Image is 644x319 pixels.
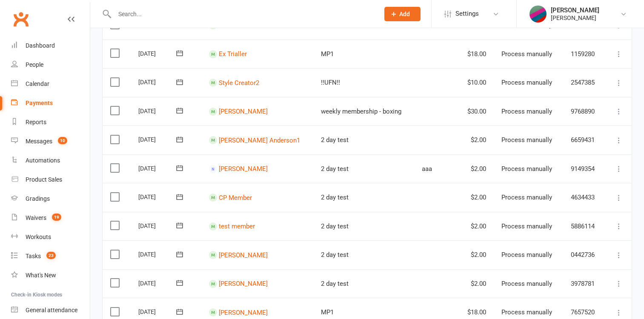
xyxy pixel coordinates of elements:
div: [DATE] [138,162,177,175]
span: Settings [455,4,479,23]
a: [PERSON_NAME] [219,108,268,115]
a: What's New [11,266,90,285]
td: 5886114 [563,212,605,241]
span: weekly membership - boxing [321,108,401,115]
span: Process manually [501,280,552,288]
td: $2.00 [455,183,494,212]
td: $10.00 [455,68,494,97]
span: Process manually [501,194,552,201]
a: Reports [11,113,90,132]
span: Process manually [501,222,552,230]
a: Gradings [11,189,90,208]
span: 2 day test [321,194,349,201]
div: Product Sales [26,176,62,183]
td: $2.00 [455,212,494,241]
div: Workouts [26,234,51,240]
div: [DATE] [138,305,177,318]
span: MP1 [321,50,334,58]
span: Process manually [501,165,552,173]
td: $30.00 [455,97,494,126]
span: 23 [46,252,56,259]
span: 10 [58,137,67,144]
a: Ex Trialler [219,50,247,58]
td: 2547385 [563,68,605,97]
td: 3978781 [563,269,605,298]
div: Automations [26,157,60,164]
a: [PERSON_NAME] [219,165,268,173]
span: MP1 [321,308,334,316]
td: $2.00 [455,125,494,154]
div: [PERSON_NAME] [551,6,599,14]
td: 0442736 [563,240,605,269]
a: [PERSON_NAME] [219,308,268,316]
div: General attendance [26,307,77,313]
span: 19 [52,214,61,221]
a: Tasks 23 [11,247,90,266]
div: Reports [26,119,46,125]
a: People [11,55,90,74]
div: Tasks [26,253,41,259]
span: 2 day test [321,165,349,173]
div: [DATE] [138,133,177,146]
td: 1159280 [563,40,605,68]
td: $2.00 [455,240,494,269]
a: Payments [11,94,90,113]
td: 6659431 [563,125,605,154]
a: [PERSON_NAME] [219,280,268,288]
div: Calendar [26,80,49,87]
div: Gradings [26,195,50,202]
span: 2 day test [321,251,349,259]
span: 2 day test [321,222,349,230]
div: [PERSON_NAME] [551,14,599,22]
span: Add [399,11,410,17]
span: Process manually [501,50,552,58]
td: 4634433 [563,183,605,212]
a: Dashboard [11,36,90,55]
div: [DATE] [138,190,177,203]
span: Process manually [501,251,552,259]
td: $2.00 [455,269,494,298]
div: Dashboard [26,42,55,49]
a: CP Member [219,194,252,201]
td: $2.00 [455,154,494,183]
input: Search... [112,8,373,20]
div: Waivers [26,214,46,221]
span: Process manually [501,108,552,115]
div: Payments [26,100,53,106]
a: [PERSON_NAME] [219,251,268,259]
td: 9149354 [563,154,605,183]
a: test member [219,222,255,230]
div: Messages [26,138,52,145]
a: Messages 10 [11,132,90,151]
a: [PERSON_NAME] Anderson1 [219,136,300,144]
div: [DATE] [138,276,177,290]
a: Workouts [11,228,90,247]
div: People [26,61,43,68]
div: [DATE] [138,75,177,88]
div: What's New [26,272,56,279]
a: Style Creator2 [219,79,259,86]
img: thumb_image1651469884.png [530,6,547,23]
span: 2 day test [321,280,349,288]
td: 9768890 [563,97,605,126]
td: aaa [414,154,455,183]
a: Calendar [11,74,90,94]
span: Process manually [501,308,552,316]
span: Process manually [501,79,552,86]
span: Process manually [501,136,552,144]
a: Waivers 19 [11,208,90,228]
div: [DATE] [138,219,177,232]
button: Add [384,7,421,21]
a: Clubworx [10,9,31,30]
span: 2 day test [321,136,349,144]
a: Product Sales [11,170,90,189]
div: [DATE] [138,248,177,261]
span: !!UFN!! [321,79,340,86]
div: [DATE] [138,104,177,117]
td: $18.00 [455,40,494,68]
div: [DATE] [138,47,177,60]
a: Automations [11,151,90,170]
